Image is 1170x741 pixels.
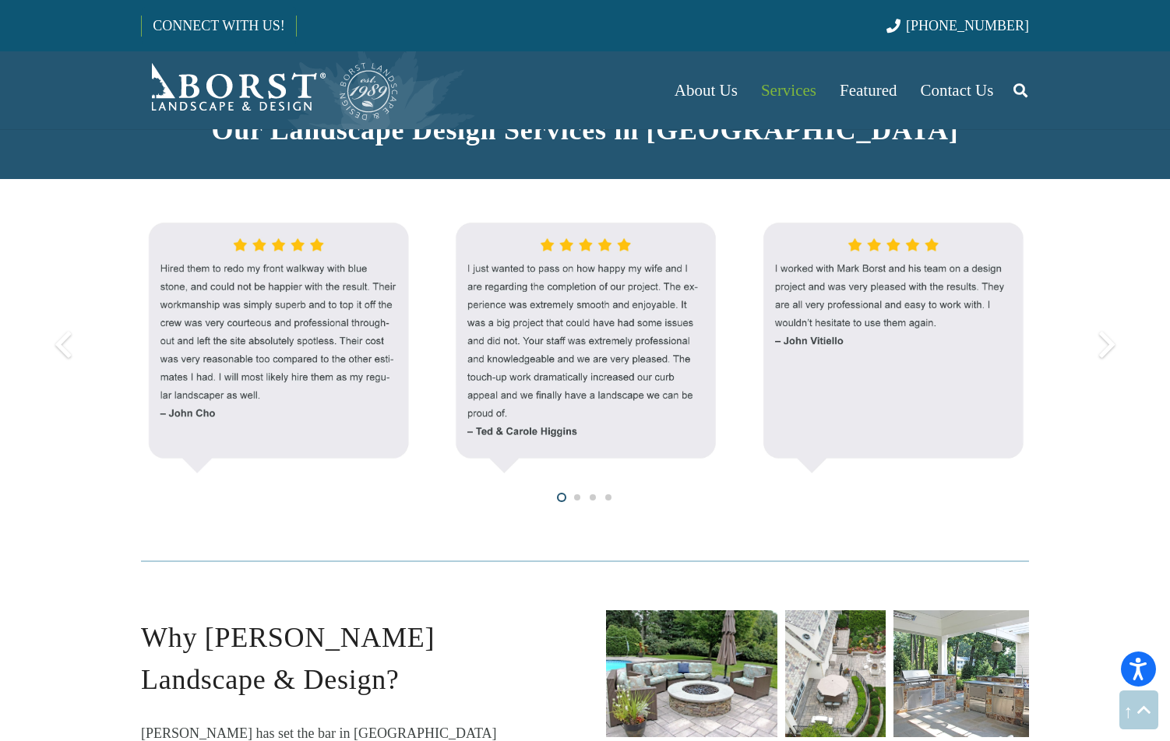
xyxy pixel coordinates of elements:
a: CONNECT WITH US! [142,7,295,44]
span: About Us [675,81,738,100]
span: Contact Us [921,81,994,100]
a: Search [1005,71,1036,110]
a: unique fire pit designs [606,610,777,737]
a: About Us [663,51,749,129]
a: [PHONE_NUMBER] [886,18,1029,33]
span: [PHONE_NUMBER] [906,18,1029,33]
span: Featured [840,81,897,100]
a: barbecues-and-outdoor-kitchens [893,610,1029,737]
span: Services [761,81,816,100]
a: landscape-design-build [785,610,885,737]
a: Back to top [1119,690,1158,729]
a: Featured [828,51,908,129]
a: Services [749,51,828,129]
a: Borst-Logo [141,59,400,121]
h2: Why [PERSON_NAME] Landscape & Design? [141,616,564,701]
a: Contact Us [909,51,1006,129]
